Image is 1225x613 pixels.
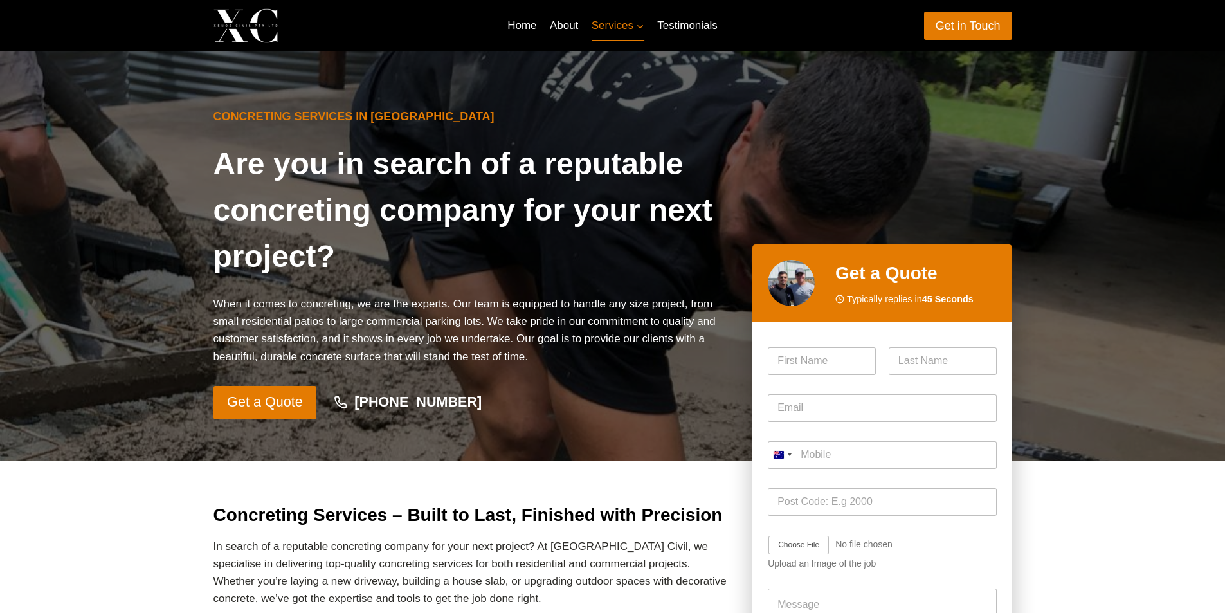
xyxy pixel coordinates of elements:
a: Get a Quote [213,386,317,419]
span: Get a Quote [227,391,303,414]
span: Services [592,17,644,34]
h2: Concreting Services – Built to Last, Finished with Precision [213,502,732,529]
a: About [543,10,585,41]
img: Xenos Civil [213,8,278,42]
a: Services [585,10,651,41]
input: Email [768,394,996,422]
span: Typically replies in [847,292,974,307]
p: When it comes to concreting, we are the experts. Our team is equipped to handle any size project,... [213,295,732,365]
div: Upload an Image of the job [768,558,996,569]
button: Selected country [768,441,796,469]
a: Testimonials [651,10,724,41]
p: In search of a reputable concreting company for your next project? At [GEOGRAPHIC_DATA] Civil, we... [213,538,732,608]
input: Mobile [768,441,996,469]
h2: Get a Quote [835,260,997,287]
a: Home [501,10,543,41]
a: Get in Touch [924,12,1012,39]
a: Xenos Civil [213,8,379,42]
a: [PHONE_NUMBER] [322,388,494,417]
input: Last Name [889,347,997,375]
p: Xenos Civil [289,15,379,35]
nav: Primary Navigation [501,10,724,41]
h1: Are you in search of a reputable concreting company for your next project? [213,141,732,280]
strong: [PHONE_NUMBER] [354,394,482,410]
strong: 45 Seconds [922,294,974,304]
input: First Name [768,347,876,375]
h6: Concreting Services in [GEOGRAPHIC_DATA] [213,108,732,125]
input: Post Code: E.g 2000 [768,488,996,516]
